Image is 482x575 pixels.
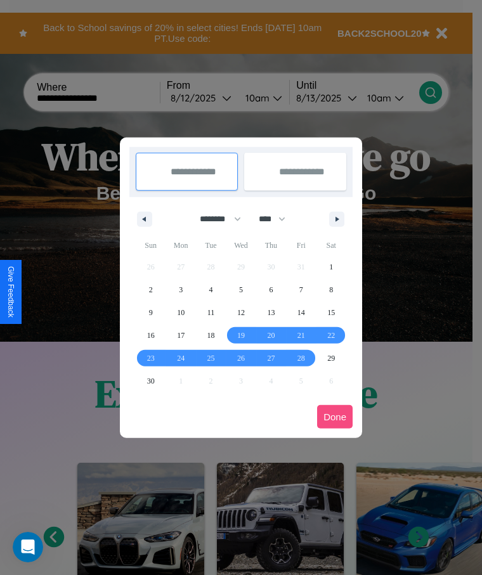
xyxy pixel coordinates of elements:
button: 13 [256,301,286,324]
button: 24 [166,347,195,370]
span: Mon [166,235,195,255]
button: 25 [196,347,226,370]
span: Tue [196,235,226,255]
span: 19 [237,324,245,347]
button: Done [317,405,353,429]
button: 5 [226,278,256,301]
span: 10 [177,301,185,324]
span: 22 [327,324,335,347]
span: 3 [179,278,183,301]
span: 1 [329,255,333,278]
span: 11 [207,301,215,324]
button: 1 [316,255,346,278]
span: Fri [286,235,316,255]
span: 9 [149,301,153,324]
span: 16 [147,324,155,347]
button: 27 [256,347,286,370]
div: Give Feedback [6,266,15,318]
button: 28 [286,347,316,370]
button: 22 [316,324,346,347]
button: 14 [286,301,316,324]
button: 7 [286,278,316,301]
span: 15 [327,301,335,324]
span: 24 [177,347,185,370]
button: 15 [316,301,346,324]
span: 2 [149,278,153,301]
button: 2 [136,278,166,301]
span: Wed [226,235,256,255]
span: 6 [269,278,273,301]
button: 11 [196,301,226,324]
span: 13 [267,301,275,324]
span: 25 [207,347,215,370]
button: 21 [286,324,316,347]
button: 17 [166,324,195,347]
span: 18 [207,324,215,347]
button: 3 [166,278,195,301]
span: 27 [267,347,275,370]
button: 26 [226,347,256,370]
button: 8 [316,278,346,301]
span: 14 [297,301,305,324]
span: 21 [297,324,305,347]
span: 17 [177,324,185,347]
button: 4 [196,278,226,301]
span: 30 [147,370,155,392]
span: 26 [237,347,245,370]
span: Thu [256,235,286,255]
button: 20 [256,324,286,347]
span: 4 [209,278,213,301]
button: 19 [226,324,256,347]
span: 7 [299,278,303,301]
span: 5 [239,278,243,301]
span: Sat [316,235,346,255]
span: 29 [327,347,335,370]
iframe: Intercom live chat [13,532,43,562]
button: 9 [136,301,166,324]
button: 18 [196,324,226,347]
span: 28 [297,347,305,370]
button: 30 [136,370,166,392]
span: 12 [237,301,245,324]
span: 20 [267,324,275,347]
button: 29 [316,347,346,370]
button: 16 [136,324,166,347]
button: 12 [226,301,256,324]
button: 23 [136,347,166,370]
span: 8 [329,278,333,301]
button: 6 [256,278,286,301]
span: 23 [147,347,155,370]
span: Sun [136,235,166,255]
button: 10 [166,301,195,324]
